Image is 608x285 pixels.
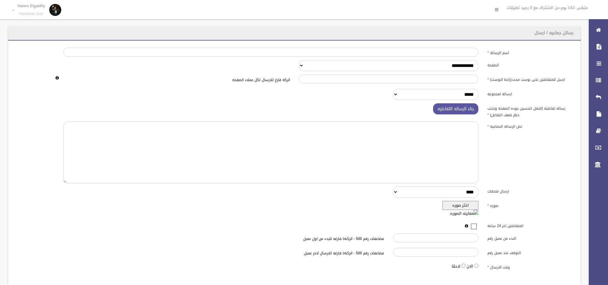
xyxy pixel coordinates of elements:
label: وقت الارسال [483,262,577,271]
label: البدء من عميل رقم [483,233,577,242]
header: رسائل جماعيه / ارسال [527,27,581,39]
small: Facebook User [17,12,45,16]
label: ارساله لمجموعه [483,89,577,97]
img: معاينه الصوره [450,210,478,217]
label: التوقف عند عميل رقم [483,248,577,256]
h6: مضاعفات رقم 500 - اتركها فارغه للبدء من اول عميل [158,237,384,241]
label: نص الرساله الجماعيه [483,122,577,130]
label: اسم الرساله [483,48,577,56]
label: الان [467,263,473,270]
label: ارسال ملحقات [483,186,577,195]
label: المتفاعلين اخر 24 ساعه [483,221,577,229]
button: اختر صوره [442,201,478,210]
label: ارسل للمتفاعلين على بوست محدد(رابط البوست) [483,74,577,83]
label: لاحقا [452,263,460,270]
button: بناء الرساله التفاعليه [433,103,478,114]
label: رساله تفاعليه (افضل لتحسين جوده الصفحه وتجنب حظر ضعف التفاعل) [483,103,577,118]
h6: مضاعفات رقم 500 - اتركها فارغه للارسال لاخر عميل [158,251,384,255]
h6: اتركه فارغ للارسال لكل عملاء الصفحه [63,78,290,82]
label: صوره [483,201,577,209]
p: Hatem ElgabRy [17,4,45,8]
label: الصفحه [483,60,577,68]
